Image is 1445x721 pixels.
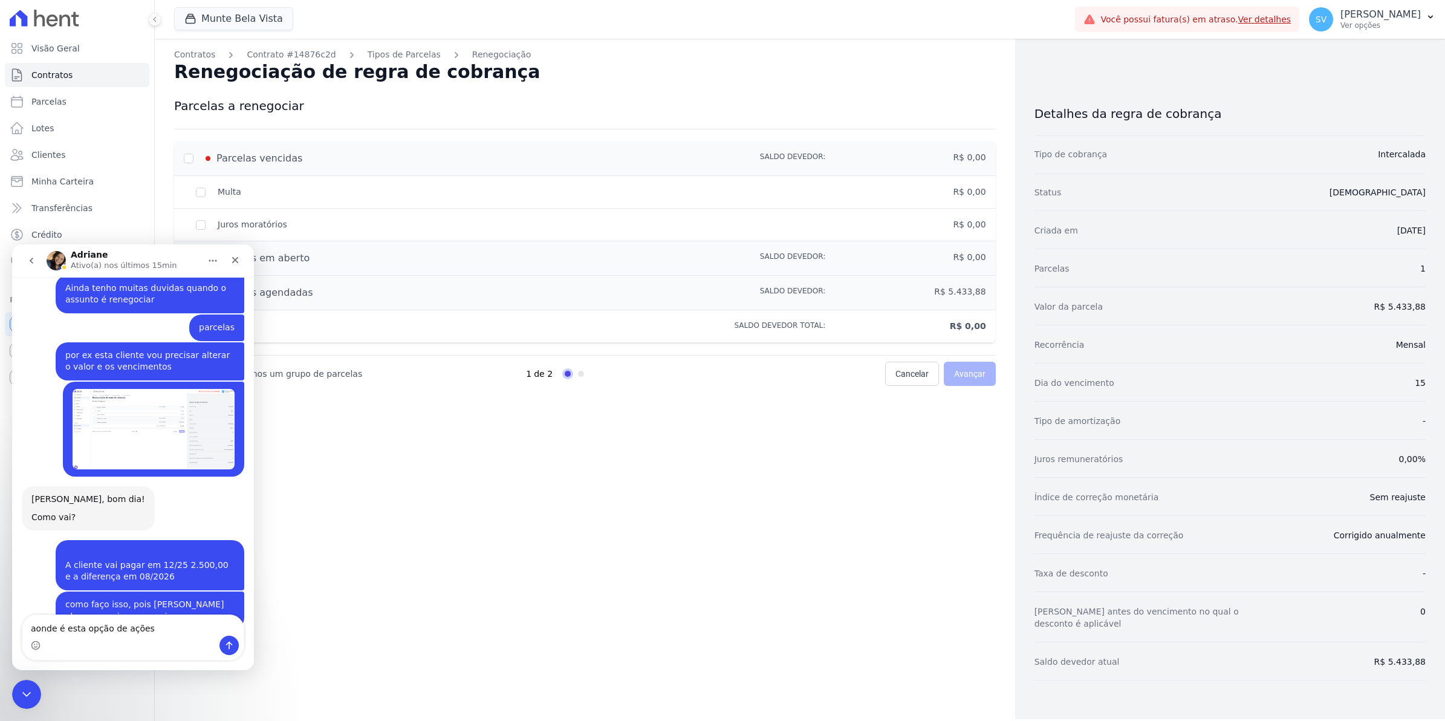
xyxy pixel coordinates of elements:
span: Parcelas vencidas [216,151,302,166]
dt: Parcelas [1034,263,1265,275]
a: Ver detalhes [1238,15,1291,24]
div: [PERSON_NAME], bom dia! [19,249,133,261]
dd: - [1275,567,1426,579]
div: A cliente vai pagar em 12/25 2.500,00 e a diferença em 08/2026 [53,303,222,339]
iframe: Intercom live chat [12,680,41,709]
dd: - [1275,415,1426,427]
a: Transferências [5,196,149,220]
a: Negativação [5,249,149,273]
button: Enviar uma mensagem [207,391,227,411]
iframe: Intercom live chat [12,244,254,670]
p: Ver opções [1340,21,1421,30]
span: Parcelas [31,96,67,108]
a: Tipos de Parcelas [368,48,441,61]
dt: Recorrência [1034,339,1265,351]
p: 1 [526,368,531,380]
a: Clientes [5,143,149,167]
nav: Progress [526,368,584,380]
dt: Índice de correção monetária [1034,491,1265,503]
dt: Juros remuneratórios [1034,453,1265,465]
div: como faço isso, pois [PERSON_NAME] abre para mim renegociar [44,347,232,385]
dd: Intercalada [1275,148,1426,160]
button: SV [PERSON_NAME] Ver opções [1299,2,1445,36]
span: Lotes [31,122,54,134]
span: Minha Carteira [31,175,94,188]
span: Contratos [31,69,73,81]
dd: [DATE] [1275,224,1426,237]
span: Visão Geral [31,42,80,54]
span: Juros moratórios [218,218,287,231]
p: de 2 [534,368,553,380]
dd: [DEMOGRAPHIC_DATA] [1275,186,1426,198]
a: Visão Geral [5,36,149,60]
dt: [PERSON_NAME] antes do vencimento no qual o desconto é aplicável [1034,605,1265,630]
span: R$ 0,00 [953,186,986,198]
dt: Dia do vencimento [1034,377,1265,389]
a: Parcelas [5,90,149,114]
span: Crédito [31,229,62,241]
dt: Frequência de reajuste da correção [1034,529,1265,541]
dd: R$ 5.433,88 [1275,301,1426,313]
span: R$ 0,00 [953,218,986,231]
a: Contratos [5,63,149,87]
span: Selecione pelo menos um grupo de parcelas [174,368,362,380]
a: Minha Carteira [5,169,149,194]
span: Clientes [31,149,65,161]
a: Conta Hent [5,339,149,363]
a: Crédito [5,223,149,247]
dd: Corrigido anualmente [1275,529,1426,541]
span: R$ 0,00 [950,320,986,333]
dt: Taxa de desconto [1034,567,1265,579]
span: Parcelas a renegociar [174,99,304,113]
dd: 15 [1275,377,1426,389]
dd: 1 [1275,263,1426,275]
dt: Valor da parcela [1034,301,1265,313]
div: Simone diz… [10,347,232,395]
div: A cliente vai pagar em 12/25 2.500,00 e a diferença em 08/2026 [44,296,232,346]
span: Parcelas em aberto [216,251,310,266]
span: Saldo devedor: [760,151,826,166]
span: Parcelas agendadas [216,285,313,300]
button: Selecionador de Emoji [19,396,28,406]
div: Como vai? [19,267,133,279]
dt: Status [1034,186,1265,198]
h3: Detalhes da regra de cobrança [1034,106,1426,121]
span: Saldo devedor: [760,251,826,266]
dd: Sem reajuste [1275,491,1426,503]
div: como faço isso, pois [PERSON_NAME] abre para mim renegociar [53,354,222,378]
dd: 0,00% [1275,453,1426,465]
span: SV [1316,15,1326,24]
button: Munte Bela Vista [174,7,293,30]
span: Multa [218,186,241,198]
div: Plataformas [10,293,144,307]
p: [PERSON_NAME] [1340,8,1421,21]
span: Você possui fatura(s) em atraso. [1100,13,1291,26]
dt: Tipo de amortização [1034,415,1265,427]
dt: Tipo de cobrança [1034,148,1265,160]
span: R$ 0,00 [953,251,986,266]
dd: R$ 5.433,88 [1275,656,1426,668]
dt: Criada em [1034,224,1265,237]
dd: 0 [1275,605,1426,630]
nav: Breadcrumb [174,48,996,61]
dt: Saldo devedor atual [1034,656,1265,668]
span: R$ 0,00 [953,151,986,166]
a: Recebíveis [5,312,149,336]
